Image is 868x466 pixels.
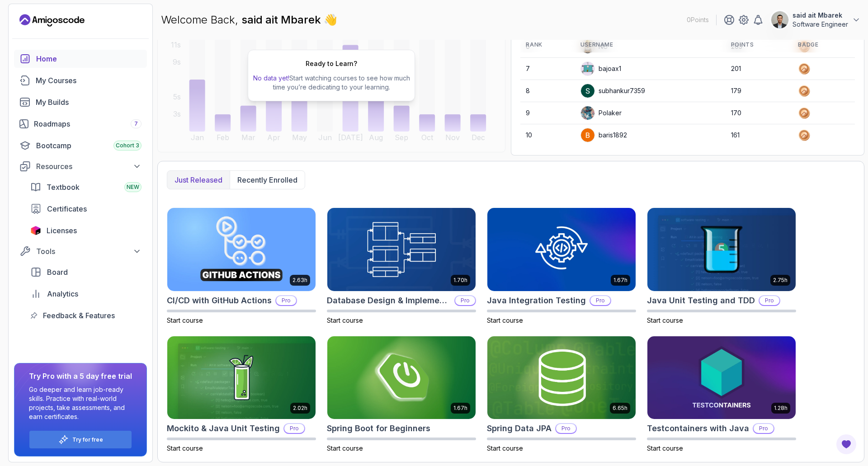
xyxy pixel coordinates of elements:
img: user profile image [771,11,788,28]
div: Roadmaps [34,118,142,129]
span: NEW [127,184,139,191]
span: Cohort 3 [116,142,139,149]
a: Spring Boot for Beginners card1.67hSpring Boot for BeginnersStart course [327,336,476,453]
p: 2.75h [773,277,788,284]
div: My Courses [36,75,142,86]
img: Mockito & Java Unit Testing card [167,336,316,419]
span: 7 [134,120,138,127]
p: 1.28h [774,405,788,412]
p: 1.70h [453,277,467,284]
span: Start course [167,316,203,324]
div: Home [36,53,142,64]
span: Board [47,267,68,278]
span: Start course [327,316,363,324]
span: Start course [487,316,523,324]
div: bajoax1 [580,61,621,76]
a: board [25,263,147,281]
a: Testcontainers with Java card1.28hTestcontainers with JavaProStart course [647,336,796,453]
a: textbook [25,178,147,196]
a: Mockito & Java Unit Testing card2.02hMockito & Java Unit TestingProStart course [167,336,316,453]
p: Software Engineer [793,20,848,29]
div: My Builds [36,97,142,108]
p: Welcome Back, [161,13,337,27]
a: analytics [25,285,147,303]
img: Spring Boot for Beginners card [327,336,476,419]
span: Start course [647,444,683,452]
h2: Testcontainers with Java [647,422,749,435]
span: Textbook [47,182,80,193]
img: user profile image [581,128,594,142]
td: 170 [726,102,793,124]
img: user profile image [581,84,594,98]
p: Pro [759,296,779,305]
h2: Mockito & Java Unit Testing [167,422,280,435]
a: Landing page [19,13,85,28]
th: Rank [520,38,575,52]
div: baris1892 [580,128,627,142]
a: courses [14,71,147,89]
button: Just released [167,171,230,189]
p: Go deeper and learn job-ready skills. Practice with real-world projects, take assessments, and ea... [29,385,132,421]
button: Tools [14,243,147,259]
p: Pro [276,296,296,305]
a: roadmaps [14,115,147,133]
a: Try for free [72,436,103,443]
h2: Database Design & Implementation [327,294,451,307]
img: jetbrains icon [30,226,41,235]
p: Pro [455,296,475,305]
button: Open Feedback Button [835,433,857,455]
p: 0 Points [687,15,709,24]
img: Java Unit Testing and TDD card [647,208,796,291]
h2: Spring Data JPA [487,422,552,435]
p: Pro [284,424,304,433]
div: Resources [36,161,142,172]
a: certificates [25,200,147,218]
img: Spring Data JPA card [487,336,636,419]
span: Licenses [47,225,77,236]
span: Start course [327,444,363,452]
span: Feedback & Features [43,310,115,321]
p: Recently enrolled [237,174,297,185]
img: Java Integration Testing card [487,208,636,291]
td: 9 [520,102,575,124]
p: 2.02h [293,405,307,412]
span: Start course [487,444,523,452]
h2: Ready to Learn? [306,59,357,68]
a: builds [14,93,147,111]
h2: Java Unit Testing and TDD [647,294,755,307]
p: Pro [556,424,576,433]
a: Database Design & Implementation card1.70hDatabase Design & ImplementationProStart course [327,207,476,325]
div: subhankur7359 [580,84,645,98]
img: user profile image [581,106,594,120]
img: CI/CD with GitHub Actions card [167,208,316,291]
span: No data yet! [253,74,289,82]
button: Try for free [29,430,132,449]
th: Badge [793,38,855,52]
a: CI/CD with GitHub Actions card2.63hCI/CD with GitHub ActionsProStart course [167,207,316,325]
a: Spring Data JPA card6.65hSpring Data JPAProStart course [487,336,636,453]
span: Certificates [47,203,87,214]
a: home [14,50,147,68]
a: bootcamp [14,137,147,155]
span: Analytics [47,288,78,299]
td: 179 [726,80,793,102]
a: feedback [25,306,147,325]
a: Java Unit Testing and TDD card2.75hJava Unit Testing and TDDProStart course [647,207,796,325]
span: Start course [647,316,683,324]
th: Points [726,38,793,52]
td: 7 [520,58,575,80]
td: 10 [520,124,575,146]
button: Recently enrolled [230,171,305,189]
td: 8 [520,80,575,102]
h2: Java Integration Testing [487,294,586,307]
img: default monster avatar [581,62,594,75]
button: Resources [14,158,147,174]
p: 1.67h [613,277,627,284]
p: said ait Mbarek [793,11,848,20]
span: said ait Mbarek [241,13,324,26]
td: 201 [726,58,793,80]
p: Pro [754,424,774,433]
div: Bootcamp [36,140,142,151]
img: Testcontainers with Java card [647,336,796,419]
